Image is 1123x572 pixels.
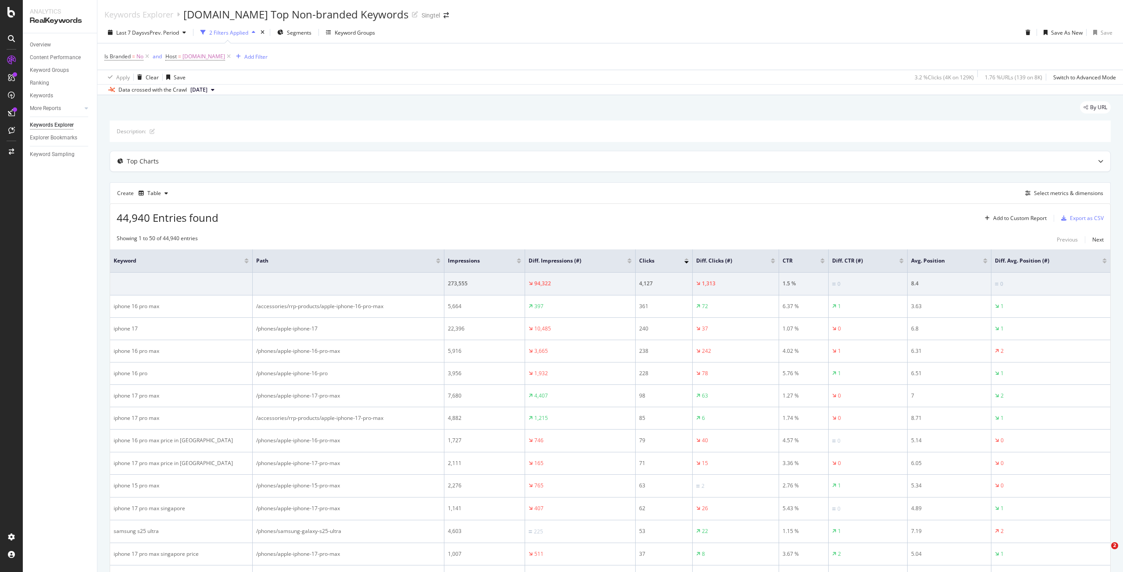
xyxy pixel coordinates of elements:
button: [DATE] [187,85,218,95]
div: 8.4 [911,280,987,288]
div: 746 [534,437,544,444]
div: 1.27 % [783,392,825,400]
div: 3,665 [534,347,548,355]
div: 40 [702,437,708,444]
div: 1 [1001,325,1004,333]
div: iphone 17 pro max [114,392,249,400]
div: 1 [1001,302,1004,310]
div: 8 [702,550,705,558]
button: and [153,52,162,60]
span: Keyword [114,257,231,265]
img: Equal [832,283,836,285]
div: Save [174,74,186,81]
div: 1 [838,527,841,535]
a: Keyword Groups [30,66,91,75]
div: 407 [534,504,544,512]
div: /phones/samsung-galaxy-s25-ultra [256,527,440,535]
div: 1 [838,482,841,490]
div: Keywords Explorer [30,121,74,130]
div: 397 [534,302,544,310]
div: Showing 1 to 50 of 44,940 entries [117,234,198,245]
div: RealKeywords [30,16,90,26]
div: 94,322 [534,280,551,288]
button: Switch to Advanced Mode [1050,70,1116,84]
button: Last 7 DaysvsPrev. Period [104,25,190,39]
div: legacy label [1080,101,1111,114]
div: 63 [639,482,689,490]
div: 26 [702,504,708,512]
div: 1 [838,347,841,355]
span: vs Prev. Period [144,29,179,36]
div: 0 [837,280,840,288]
a: Keyword Sampling [30,150,91,159]
div: 6 [702,414,705,422]
span: 2 [1111,542,1118,549]
div: 240 [639,325,689,333]
div: 511 [534,550,544,558]
img: Equal [696,485,700,487]
div: 3.63 [911,302,987,310]
button: Export as CSV [1058,211,1104,225]
a: Keywords [30,91,91,100]
div: 1.15 % [783,527,825,535]
div: /phones/apple-iphone-15-pro-max [256,482,440,490]
div: 1,141 [448,504,521,512]
span: Is Branded [104,53,131,60]
div: 1 [1001,504,1004,512]
div: 6.51 [911,369,987,377]
div: 2 [1001,347,1004,355]
div: 5,664 [448,302,521,310]
div: Add Filter [244,53,268,60]
a: Explorer Bookmarks [30,133,91,142]
button: Segments [274,25,315,39]
span: [DOMAIN_NAME] [182,50,225,63]
div: 1,727 [448,437,521,444]
div: 53 [639,527,689,535]
div: 15 [702,459,708,467]
img: Equal [832,508,836,510]
div: 1,215 [534,414,548,422]
div: More Reports [30,104,61,113]
span: 2025 Sep. 28th [190,86,207,94]
span: Segments [287,29,311,36]
div: iphone 17 pro max price in [GEOGRAPHIC_DATA] [114,459,249,467]
div: 4.89 [911,504,987,512]
div: 8.71 [911,414,987,422]
div: 2 [838,550,841,558]
span: Diff. CTR (#) [832,257,886,265]
div: 165 [534,459,544,467]
div: /phones/apple-iphone-16-pro-max [256,347,440,355]
div: Save As New [1051,29,1083,36]
div: Description: [117,128,146,135]
div: 78 [702,369,708,377]
div: 361 [639,302,689,310]
div: and [153,53,162,60]
div: 7 [911,392,987,400]
div: 6.31 [911,347,987,355]
div: Next [1092,236,1104,243]
div: Apply [116,74,130,81]
div: 2,111 [448,459,521,467]
div: Overview [30,40,51,50]
iframe: Intercom live chat [1093,542,1114,563]
div: iphone 17 [114,325,249,333]
div: 1.74 % [783,414,825,422]
div: 225 [534,528,543,536]
button: Save [1090,25,1112,39]
div: iphone 16 pro max [114,302,249,310]
div: /phones/apple-iphone-16-pro [256,369,440,377]
div: 228 [639,369,689,377]
div: 85 [639,414,689,422]
div: 5.76 % [783,369,825,377]
div: 5.43 % [783,504,825,512]
div: 37 [702,325,708,333]
div: /phones/apple-iphone-16-pro-max [256,437,440,444]
div: Previous [1057,236,1078,243]
div: iphone 15 pro max [114,482,249,490]
span: No [136,50,143,63]
div: 273,555 [448,280,521,288]
div: 98 [639,392,689,400]
div: iphone 17 pro max singapore price [114,550,249,558]
div: 5,916 [448,347,521,355]
div: Singtel [422,11,440,20]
